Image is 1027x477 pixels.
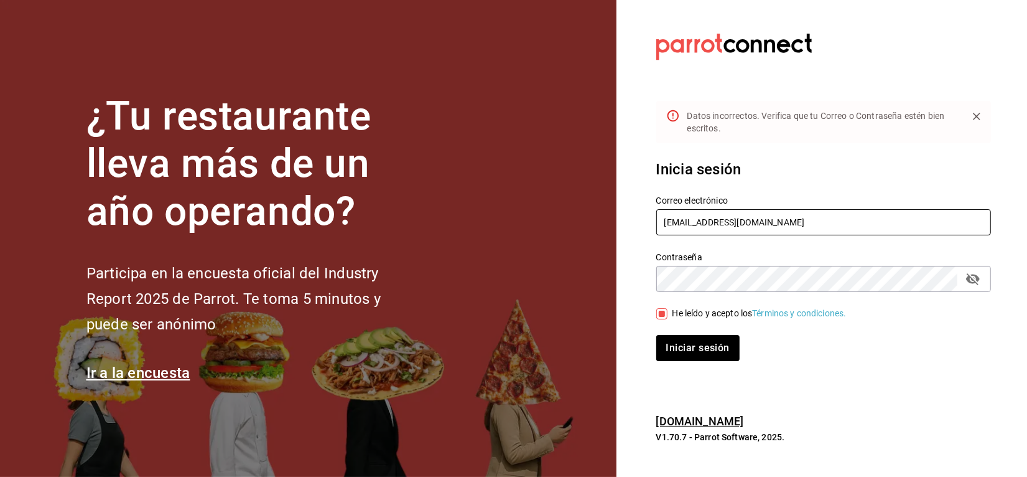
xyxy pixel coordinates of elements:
[86,93,422,236] h1: ¿Tu restaurante lleva más de un año operando?
[86,364,190,382] a: Ir a la encuesta
[687,105,957,139] div: Datos incorrectos. Verifica que tu Correo o Contraseña estén bien escritos.
[656,158,991,181] h3: Inicia sesión
[967,107,986,126] button: Close
[752,308,846,318] a: Términos y condiciones.
[656,431,991,443] p: V1.70.7 - Parrot Software, 2025.
[656,415,744,428] a: [DOMAIN_NAME]
[656,209,991,235] input: Ingresa tu correo electrónico
[962,268,983,290] button: passwordField
[656,335,740,361] button: Iniciar sesión
[86,261,422,337] h2: Participa en la encuesta oficial del Industry Report 2025 de Parrot. Te toma 5 minutos y puede se...
[656,253,991,262] label: Contraseña
[672,307,847,320] div: He leído y acepto los
[656,196,991,205] label: Correo electrónico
